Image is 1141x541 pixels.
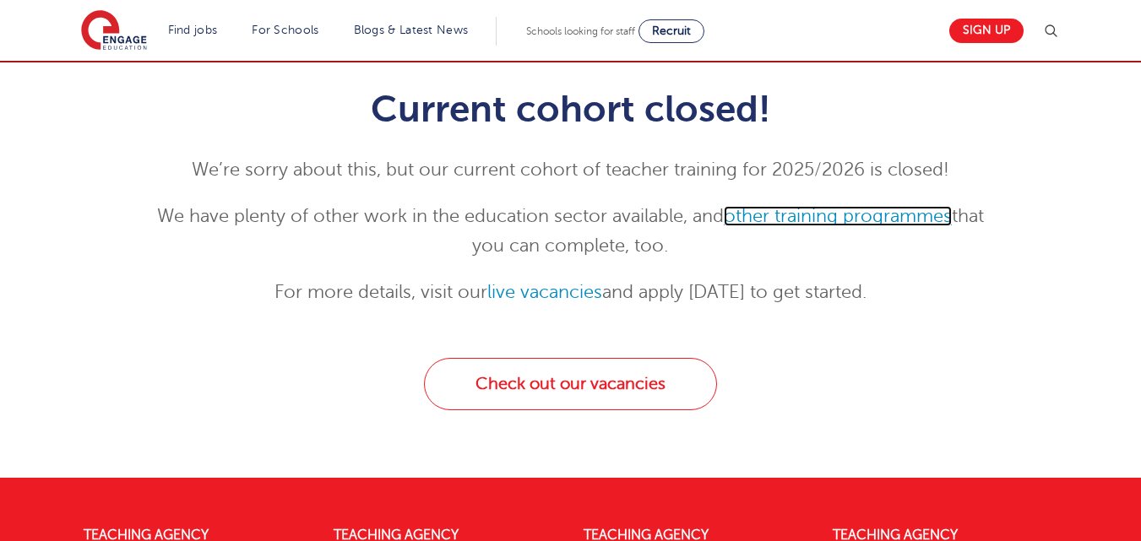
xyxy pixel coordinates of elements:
[424,358,717,410] a: Check out our vacancies
[638,19,704,43] a: Recruit
[156,88,985,130] h1: Current cohort closed!
[526,25,635,37] span: Schools looking for staff
[949,19,1024,43] a: Sign up
[156,155,985,185] p: We’re sorry about this, but our current cohort of teacher training for 2025/2026 is closed!
[354,24,469,36] a: Blogs & Latest News
[156,202,985,261] p: We have plenty of other work in the education sector available, and that you can complete, too.
[252,24,318,36] a: For Schools
[487,282,602,302] a: live vacancies
[156,278,985,307] p: For more details, visit our and apply [DATE] to get started.
[81,10,147,52] img: Engage Education
[652,24,691,37] span: Recruit
[168,24,218,36] a: Find jobs
[724,206,952,226] a: other training programmes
